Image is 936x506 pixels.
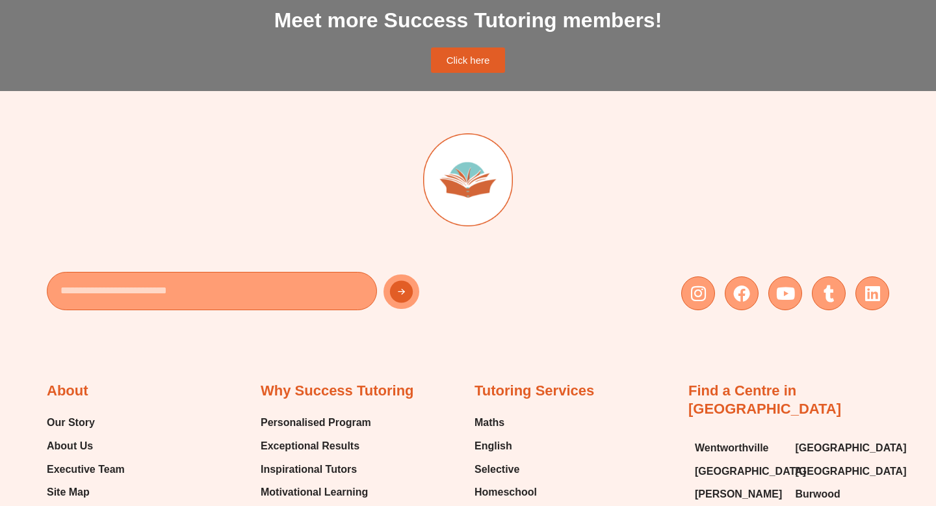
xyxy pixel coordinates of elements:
iframe: Chat Widget [871,444,936,506]
a: Motivational Learning [261,483,371,502]
a: [GEOGRAPHIC_DATA] [796,438,883,458]
a: Maths [474,413,537,433]
a: Executive Team [47,460,142,479]
span: About Us [47,436,93,456]
span: [GEOGRAPHIC_DATA] [695,462,806,481]
h2: Meet more Success Tutoring members! [104,7,832,34]
span: Burwood [796,485,840,504]
a: Inspirational Tutors [261,460,371,479]
a: Exceptional Results [261,436,371,456]
a: Our Story [47,413,142,433]
a: Selective [474,460,537,479]
a: Homeschool [474,483,537,502]
span: Click here [447,55,490,65]
a: English [474,436,537,456]
span: Maths [474,413,504,433]
span: Our Story [47,413,95,433]
span: English [474,436,512,456]
a: Burwood [796,485,883,504]
span: Wentworthville [695,438,769,458]
span: [GEOGRAPHIC_DATA] [796,438,907,458]
h2: About [47,382,88,401]
h2: Tutoring Services [474,382,594,401]
a: [PERSON_NAME] [695,485,783,504]
span: [GEOGRAPHIC_DATA] [796,462,907,481]
span: Inspirational Tutors [261,460,357,479]
form: New Form [47,272,461,317]
h2: Why Success Tutoring [261,382,414,401]
a: Site Map [47,483,142,502]
a: Personalised Program [261,413,371,433]
a: [GEOGRAPHIC_DATA] [695,462,783,481]
span: [PERSON_NAME] [695,485,782,504]
a: [GEOGRAPHIC_DATA] [796,462,883,481]
span: Executive Team [47,460,125,479]
span: Selective [474,460,519,479]
a: Wentworthville [695,438,783,458]
span: Site Map [47,483,90,502]
span: Exceptional Results [261,436,359,456]
a: About Us [47,436,142,456]
a: Click here [431,47,506,73]
a: Find a Centre in [GEOGRAPHIC_DATA] [688,382,841,418]
span: Motivational Learning [261,483,368,502]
